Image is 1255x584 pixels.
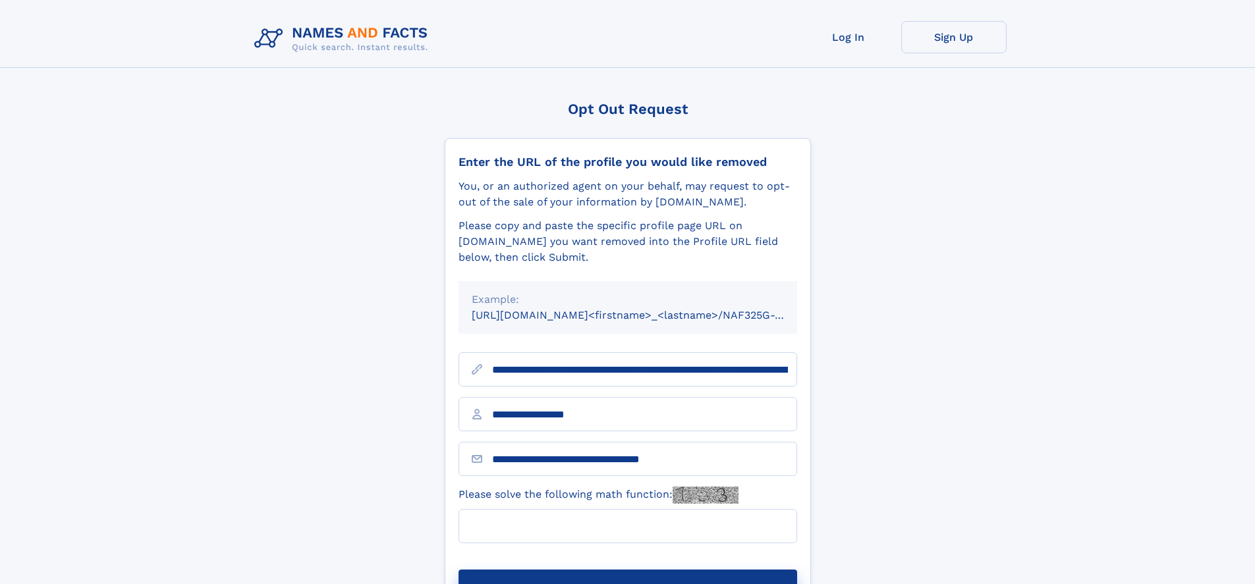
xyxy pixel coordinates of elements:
[472,292,784,307] div: Example:
[249,21,439,57] img: Logo Names and Facts
[459,487,739,504] label: Please solve the following math function:
[445,101,811,117] div: Opt Out Request
[459,178,797,210] div: You, or an authorized agent on your behalf, may request to opt-out of the sale of your informatio...
[796,21,901,53] a: Log In
[459,155,797,169] div: Enter the URL of the profile you would like removed
[901,21,1007,53] a: Sign Up
[459,218,797,265] div: Please copy and paste the specific profile page URL on [DOMAIN_NAME] you want removed into the Pr...
[472,309,822,321] small: [URL][DOMAIN_NAME]<firstname>_<lastname>/NAF325G-xxxxxxxx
